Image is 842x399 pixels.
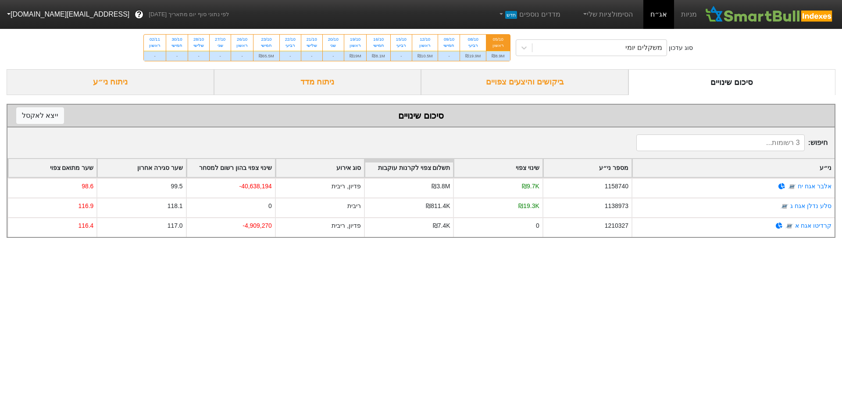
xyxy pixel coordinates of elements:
div: שלישי [307,42,317,49]
div: Toggle SortBy [187,159,275,177]
div: ריבית [347,201,361,211]
div: ביקושים והיצעים צפויים [421,69,628,95]
a: סלע נדלן אגח ג [790,202,831,209]
div: 116.4 [78,221,93,230]
div: 26/10 [236,36,248,42]
div: 1158740 [605,182,628,191]
div: - [280,51,301,61]
div: חמישי [259,42,274,49]
div: 0 [536,221,539,230]
div: 19/10 [350,36,361,42]
img: tase link [788,182,796,191]
div: ₪8.9M [486,51,510,61]
div: 116.9 [78,201,93,211]
div: ₪8.1M [367,51,390,61]
div: 0 [268,201,272,211]
img: SmartBull [704,6,835,23]
span: חדש [505,11,517,19]
div: שני [328,42,339,49]
div: - [438,51,460,61]
div: ראשון [492,42,504,49]
div: 1210327 [605,221,628,230]
div: Toggle SortBy [276,159,364,177]
div: Toggle SortBy [543,159,631,177]
div: שני [215,42,225,49]
div: 22/10 [285,36,296,42]
a: הסימולציות שלי [578,6,637,23]
div: 16/10 [372,36,385,42]
div: 98.6 [82,182,93,191]
span: לפי נתוני סוף יום מתאריך [DATE] [149,10,229,19]
div: סיכום שינויים [628,69,836,95]
div: ₪10.5M [412,51,438,61]
img: tase link [780,202,789,211]
div: - [144,51,166,61]
div: ראשון [350,42,361,49]
div: - [391,51,412,61]
div: - [210,51,231,61]
div: פדיון, ריבית [332,182,361,191]
div: 12/10 [417,36,433,42]
div: חמישי [443,42,454,49]
span: ? [137,9,142,21]
div: ראשון [149,42,161,49]
div: שלישי [193,42,204,49]
div: ראשון [417,42,433,49]
div: 30/10 [171,36,182,42]
div: 09/10 [443,36,454,42]
div: ₪3.8M [432,182,450,191]
a: מדדים נוספיםחדש [494,6,564,23]
div: רביעי [285,42,296,49]
img: tase link [785,222,794,230]
div: 02/11 [149,36,161,42]
div: Toggle SortBy [97,159,186,177]
div: 27/10 [215,36,225,42]
a: אלבר אגח יח [798,183,831,190]
div: 15/10 [396,36,407,42]
div: -40,638,194 [239,182,272,191]
div: 21/10 [307,36,317,42]
div: 28/10 [193,36,204,42]
span: חיפוש : [636,134,828,151]
div: 118.1 [168,201,183,211]
div: ₪7.4K [433,221,450,230]
div: 1138973 [605,201,628,211]
div: - [188,51,209,61]
div: - [166,51,188,61]
div: Toggle SortBy [365,159,453,177]
div: רביעי [465,42,481,49]
button: ייצא לאקסל [16,107,64,124]
div: ראשון [236,42,248,49]
div: סוג עדכון [669,43,693,53]
input: 3 רשומות... [636,134,805,151]
div: ניתוח ני״ע [7,69,214,95]
div: רביעי [396,42,407,49]
div: ₪65.5M [253,51,279,61]
div: - [301,51,322,61]
div: 05/10 [492,36,504,42]
div: ניתוח מדד [214,69,421,95]
div: ₪19.9M [460,51,486,61]
div: 117.0 [168,221,183,230]
div: - [231,51,253,61]
div: ₪9.7K [522,182,539,191]
div: סיכום שינויים [16,109,826,122]
div: חמישי [372,42,385,49]
a: קרדיטו אגח א [795,222,831,229]
div: -4,909,270 [243,221,272,230]
div: 23/10 [259,36,274,42]
div: ₪811.4K [426,201,450,211]
div: ₪19.3K [518,201,539,211]
div: Toggle SortBy [454,159,542,177]
div: משקלים יומי [625,42,662,53]
div: - [323,51,344,61]
div: 08/10 [465,36,481,42]
div: חמישי [171,42,182,49]
div: ₪19M [344,51,367,61]
div: 99.5 [171,182,182,191]
div: פדיון, ריבית [332,221,361,230]
div: Toggle SortBy [8,159,96,177]
div: Toggle SortBy [632,159,835,177]
div: 20/10 [328,36,339,42]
